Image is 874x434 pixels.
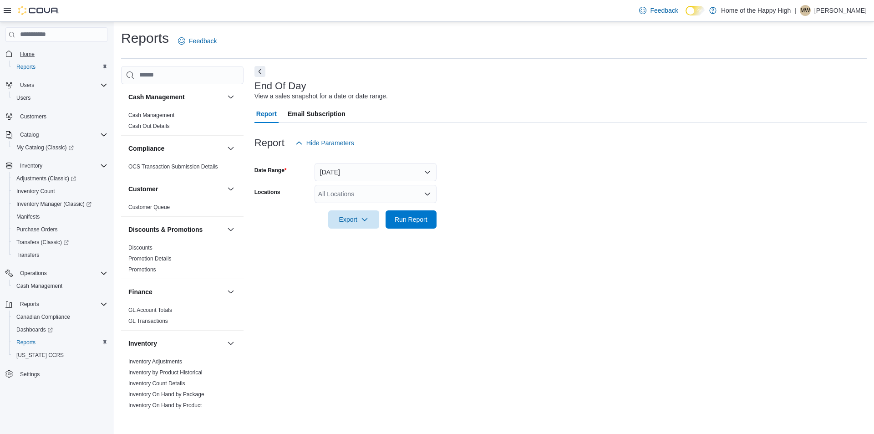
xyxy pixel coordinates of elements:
span: Promotion Details [128,255,172,262]
div: Compliance [121,161,244,176]
h3: End Of Day [254,81,306,92]
span: Purchase Orders [13,224,107,235]
a: Inventory Adjustments [128,358,182,365]
span: Feedback [189,36,217,46]
button: Home [2,47,111,61]
span: Manifests [13,211,107,222]
span: Adjustments (Classic) [13,173,107,184]
span: Catalog [20,131,39,138]
span: Inventory Count [13,186,107,197]
a: [US_STATE] CCRS [13,350,67,361]
span: Reports [20,301,39,308]
button: Purchase Orders [9,223,111,236]
div: Finance [121,305,244,330]
div: View a sales snapshot for a date or date range. [254,92,388,101]
label: Date Range [254,167,287,174]
span: Reports [16,339,36,346]
span: Inventory On Hand by Product [128,402,202,409]
input: Dark Mode [686,6,705,15]
span: Settings [20,371,40,378]
button: Reports [2,298,111,311]
a: Promotions [128,266,156,273]
span: Dark Mode [686,15,686,16]
span: Purchase Orders [16,226,58,233]
img: Cova [18,6,59,15]
button: Hide Parameters [292,134,358,152]
h3: Finance [128,287,152,296]
a: Transfers (Classic) [9,236,111,249]
button: Users [16,80,38,91]
a: Inventory On Hand by Product [128,402,202,408]
span: Manifests [16,213,40,220]
span: My Catalog (Classic) [16,144,74,151]
p: [PERSON_NAME] [814,5,867,16]
a: Dashboards [9,323,111,336]
button: Inventory Count [9,185,111,198]
button: Users [9,92,111,104]
a: OCS Transaction Submission Details [128,163,218,170]
button: Inventory [16,160,46,171]
span: Inventory [20,162,42,169]
span: Reports [16,299,107,310]
a: Discounts [128,245,152,251]
button: Cash Management [9,280,111,292]
span: Inventory Manager (Classic) [13,199,107,209]
span: Reports [13,61,107,72]
span: Catalog [16,129,107,140]
span: Transfers [13,250,107,260]
a: Cash Management [13,281,66,291]
a: Inventory On Hand by Package [128,391,204,398]
a: Reports [13,61,39,72]
a: Manifests [13,211,43,222]
a: Inventory Count Details [128,380,185,387]
div: Discounts & Promotions [121,242,244,279]
h1: Reports [121,29,169,47]
button: Discounts & Promotions [128,225,224,234]
span: MW [800,5,810,16]
a: Canadian Compliance [13,311,74,322]
a: GL Account Totals [128,307,172,313]
a: Purchase Orders [13,224,61,235]
h3: Cash Management [128,92,185,102]
span: [US_STATE] CCRS [16,352,64,359]
button: Cash Management [225,92,236,102]
span: Transfers [16,251,39,259]
span: Inventory [16,160,107,171]
span: Run Report [395,215,427,224]
button: Discounts & Promotions [225,224,236,235]
span: Home [20,51,35,58]
span: Users [16,80,107,91]
span: Reports [16,63,36,71]
span: Hide Parameters [306,138,354,148]
span: Cash Out Details [128,123,170,130]
button: [US_STATE] CCRS [9,349,111,362]
button: Operations [2,267,111,280]
a: Adjustments (Classic) [9,172,111,185]
a: Inventory Manager (Classic) [9,198,111,210]
a: Users [13,92,34,103]
span: Inventory Count [16,188,55,195]
span: Customer Queue [128,204,170,211]
a: Dashboards [13,324,56,335]
button: Inventory [225,338,236,349]
span: Users [20,82,34,89]
span: Cash Management [128,112,174,119]
span: Inventory On Hand by Package [128,391,204,398]
div: Matthew Willison [800,5,811,16]
button: Compliance [128,144,224,153]
span: Inventory Count Details [128,380,185,387]
a: Inventory by Product Historical [128,369,203,376]
button: Manifests [9,210,111,223]
button: Catalog [16,129,42,140]
button: Reports [16,299,43,310]
span: My Catalog (Classic) [13,142,107,153]
div: Cash Management [121,110,244,135]
span: GL Transactions [128,317,168,325]
a: Inventory Count [13,186,59,197]
span: Customers [20,113,46,120]
span: Settings [16,368,107,379]
button: Transfers [9,249,111,261]
span: Dashboards [13,324,107,335]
